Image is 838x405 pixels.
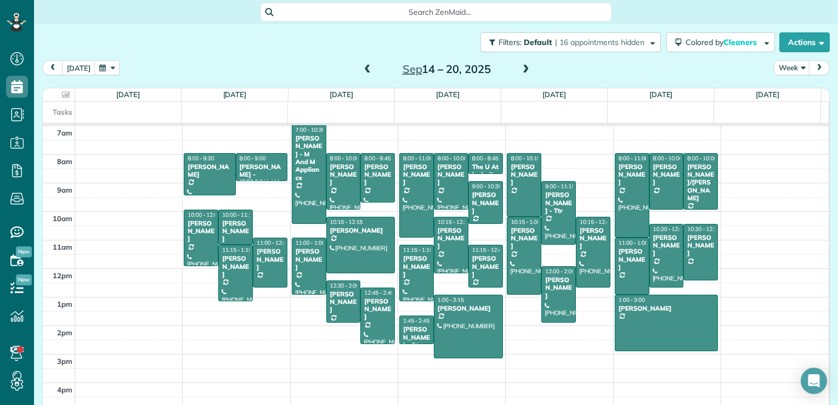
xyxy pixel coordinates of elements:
span: 10:15 - 1:00 [511,218,540,226]
span: 11:00 - 1:00 [619,239,648,246]
div: [PERSON_NAME] [472,255,500,278]
div: [PERSON_NAME] [437,163,465,187]
span: 11am [53,243,72,251]
span: 8:00 - 10:00 [330,155,360,162]
span: 10:00 - 11:15 [222,211,255,218]
div: [PERSON_NAME] [472,191,500,215]
span: 11:00 - 1:00 [296,239,325,246]
div: [PERSON_NAME] [618,305,715,312]
span: Sep [403,62,422,76]
span: 11:00 - 12:45 [257,239,290,246]
button: Filters: Default | 16 appointments hidden [480,32,661,52]
div: [PERSON_NAME] [437,305,500,312]
span: 8:00 - 9:00 [240,155,266,162]
span: 8:00 - 11:00 [619,155,648,162]
div: [PERSON_NAME] [618,248,646,271]
span: 10:15 - 12:45 [580,218,613,226]
span: 8:00 - 9:45 [364,155,390,162]
div: [PERSON_NAME] [545,276,573,300]
span: 8:00 - 8:45 [472,155,499,162]
span: 8:00 - 9:30 [188,155,214,162]
span: 10am [53,214,72,223]
span: Cleaners [723,37,758,47]
a: [DATE] [756,90,779,99]
span: 11:15 - 1:15 [403,246,433,254]
span: 10:30 - 12:30 [687,226,720,233]
span: 10:30 - 12:45 [653,226,686,233]
div: [PERSON_NAME] [330,290,358,314]
div: [PERSON_NAME] [437,227,465,250]
div: [PERSON_NAME] [579,227,607,250]
div: [PERSON_NAME] - Btn Systems [403,325,431,357]
span: 1:00 - 3:15 [438,296,464,303]
button: Week [774,60,810,75]
span: 10:15 - 12:15 [330,218,363,226]
div: [PERSON_NAME]/[PERSON_NAME] [687,163,715,203]
button: Actions [779,32,830,52]
span: 8:00 - 10:15 [511,155,540,162]
span: | 16 appointments hidden [555,37,644,47]
span: 1:00 - 3:00 [619,296,645,303]
span: New [16,246,32,257]
span: 9am [57,185,72,194]
span: Colored by [686,37,761,47]
span: 8am [57,157,72,166]
span: 10:15 - 12:15 [438,218,471,226]
span: 8:00 - 10:00 [687,155,717,162]
div: [PERSON_NAME] [187,220,215,243]
span: 12:30 - 2:00 [330,282,360,289]
button: next [809,60,830,75]
span: 11:15 - 12:45 [472,246,505,254]
span: 12:45 - 2:45 [364,289,394,296]
div: [PERSON_NAME] [330,163,358,187]
span: Filters: [499,37,522,47]
span: 1:45 - 2:45 [403,317,429,324]
span: 4pm [57,385,72,394]
span: 8:00 - 10:00 [653,155,683,162]
span: 10:00 - 12:00 [188,211,220,218]
div: [PERSON_NAME] [510,227,538,250]
div: [PERSON_NAME] - M And M Appliance [295,134,323,182]
span: 8:00 - 10:00 [438,155,467,162]
button: prev [42,60,63,75]
a: [DATE] [436,90,460,99]
div: [PERSON_NAME] [187,163,232,179]
div: [PERSON_NAME] [510,163,538,187]
span: 2pm [57,328,72,337]
div: [PERSON_NAME] [403,163,431,187]
span: 12:00 - 2:00 [545,268,575,275]
span: New [16,274,32,285]
a: [DATE] [116,90,140,99]
div: [PERSON_NAME] [222,220,250,243]
span: 9:00 - 10:30 [472,183,502,190]
div: [PERSON_NAME] [653,234,681,257]
div: [PERSON_NAME] - [PERSON_NAME] [239,163,284,195]
div: [PERSON_NAME] [687,234,715,257]
div: [PERSON_NAME] [403,255,431,278]
div: [PERSON_NAME] [653,163,681,187]
div: [PERSON_NAME] [618,163,646,187]
span: 12pm [53,271,72,280]
h2: 14 – 20, 2025 [378,63,515,75]
div: [PERSON_NAME] [256,248,284,271]
a: [DATE] [330,90,353,99]
span: Tasks [53,108,72,116]
span: 1pm [57,300,72,308]
div: [PERSON_NAME] [222,255,250,278]
div: [PERSON_NAME] [330,227,392,234]
span: 7am [57,128,72,137]
a: Filters: Default | 16 appointments hidden [475,32,661,52]
span: Default [524,37,553,47]
a: [DATE] [223,90,247,99]
span: 9:00 - 11:15 [545,183,575,190]
span: 8:00 - 11:00 [403,155,433,162]
a: [DATE] [649,90,673,99]
a: [DATE] [542,90,566,99]
span: 7:00 - 10:30 [296,126,325,133]
button: [DATE] [62,60,95,75]
div: [PERSON_NAME] [364,163,392,187]
button: Colored byCleaners [666,32,775,52]
div: [PERSON_NAME] [295,248,323,271]
div: The U At Ledroit [472,163,500,179]
span: 11:15 - 1:15 [222,246,252,254]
